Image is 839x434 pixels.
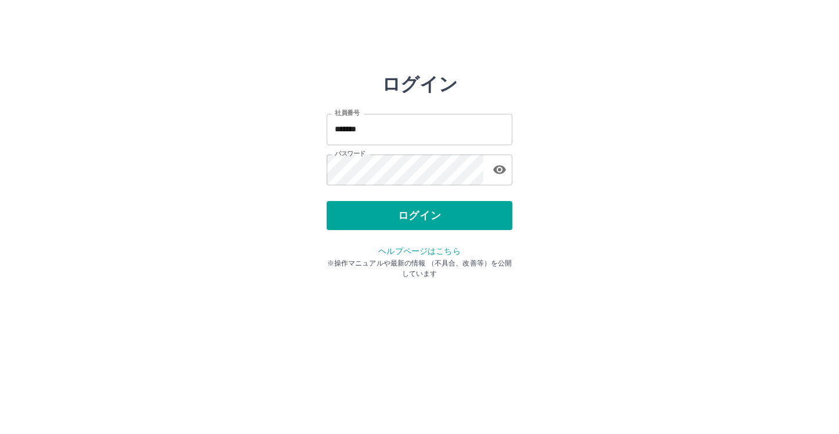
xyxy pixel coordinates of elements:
[382,73,458,95] h2: ログイン
[335,149,366,158] label: パスワード
[378,246,460,256] a: ヘルプページはこちら
[327,201,512,230] button: ログイン
[335,109,359,117] label: 社員番号
[327,258,512,279] p: ※操作マニュアルや最新の情報 （不具合、改善等）を公開しています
